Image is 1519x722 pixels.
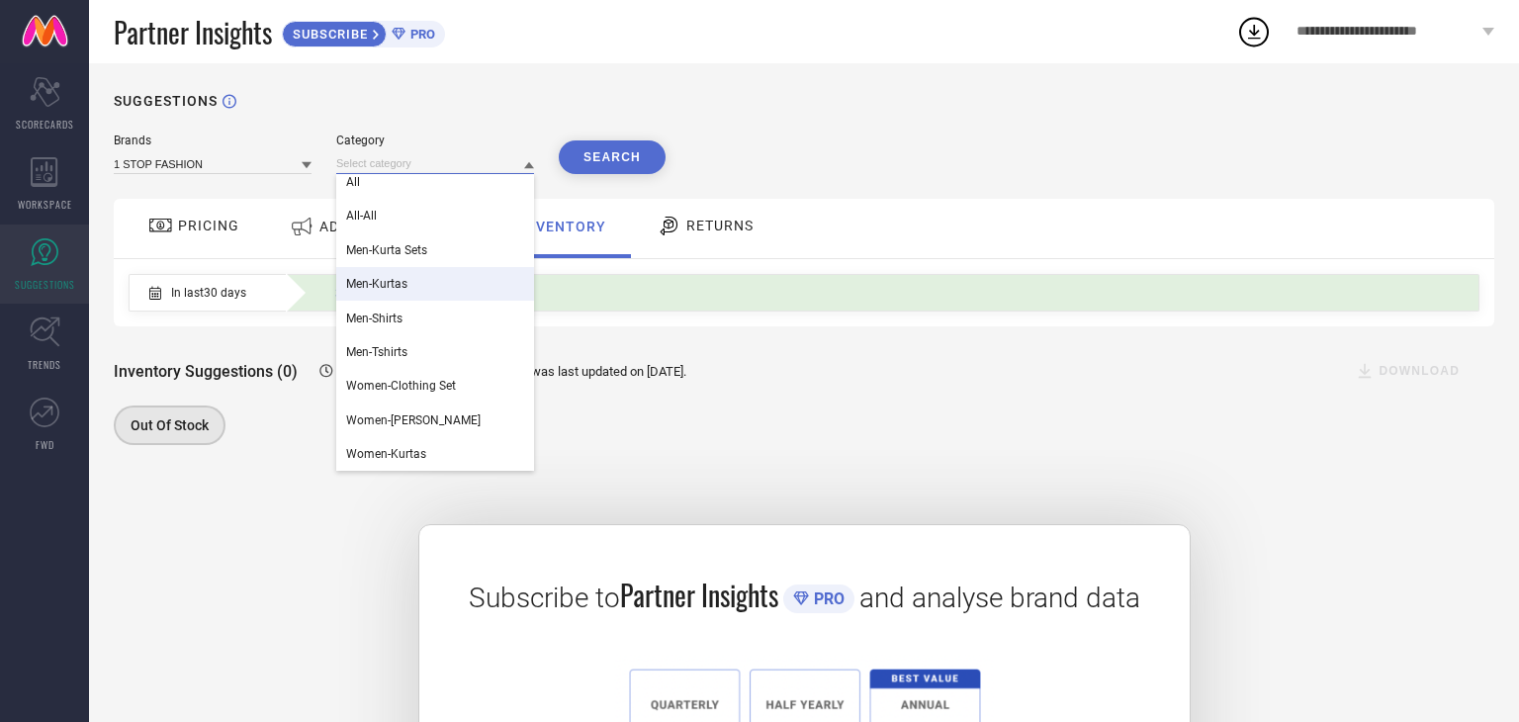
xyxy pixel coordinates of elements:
[346,209,377,223] span: All-All
[1236,14,1272,49] div: Open download list
[283,27,373,42] span: SUBSCRIBE
[336,153,534,174] input: Select category
[336,404,534,437] div: Women-Kurta Sets
[16,117,74,132] span: SCORECARDS
[559,140,666,174] button: Search
[859,582,1140,614] span: and analyse brand data
[346,243,427,257] span: Men-Kurta Sets
[114,12,272,52] span: Partner Insights
[319,219,440,234] span: ADVERTISEMENT
[346,175,360,189] span: All
[114,362,298,381] span: Inventory Suggestions (0)
[178,218,239,233] span: PRICING
[336,165,534,199] div: All
[686,218,754,233] span: RETURNS
[114,134,312,147] div: Brands
[28,357,61,372] span: TRENDS
[405,27,435,42] span: PRO
[346,277,407,291] span: Men-Kurtas
[171,286,246,300] span: In last 30 days
[469,582,620,614] span: Subscribe to
[336,369,534,403] div: Women-Clothing Set
[114,93,218,109] h1: SUGGESTIONS
[282,16,445,47] a: SUBSCRIBEPRO
[15,277,75,292] span: SUGGESTIONS
[346,379,456,393] span: Women-Clothing Set
[336,267,534,301] div: Men-Kurtas
[520,219,606,234] span: INVENTORY
[809,589,845,608] span: PRO
[336,199,534,232] div: All-All
[336,302,534,335] div: Men-Shirts
[346,345,407,359] span: Men-Tshirts
[131,417,209,433] span: Out Of Stock
[336,134,534,147] div: Category
[336,335,534,369] div: Men-Tshirts
[336,437,534,471] div: Women-Kurtas
[620,575,778,615] span: Partner Insights
[346,413,481,427] span: Women-[PERSON_NAME]
[36,437,54,452] span: FWD
[18,197,72,212] span: WORKSPACE
[325,280,534,306] div: Percentage of sellers who have viewed suggestions for the current Insight Type
[346,312,402,325] span: Men-Shirts
[346,447,426,461] span: Women-Kurtas
[335,285,365,301] span: 3.4%
[336,233,534,267] div: Men-Kurta Sets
